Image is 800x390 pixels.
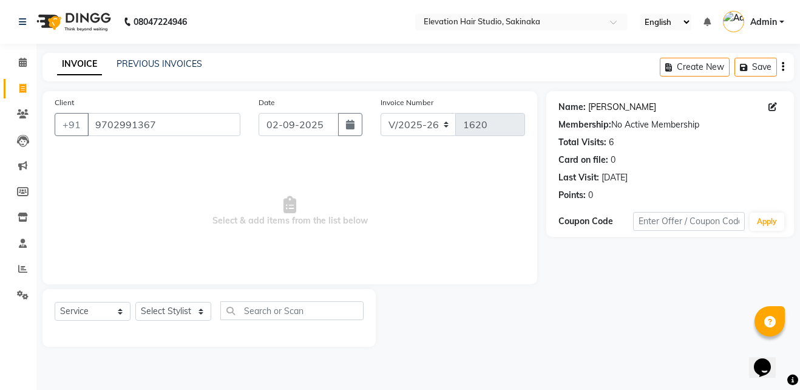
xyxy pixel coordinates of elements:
[558,171,599,184] div: Last Visit:
[558,118,611,131] div: Membership:
[87,113,240,136] input: Search by Name/Mobile/Email/Code
[55,113,89,136] button: +91
[134,5,187,39] b: 08047224946
[220,301,364,320] input: Search or Scan
[57,53,102,75] a: INVOICE
[558,101,586,114] div: Name:
[723,11,744,32] img: Admin
[558,189,586,202] div: Points:
[611,154,615,166] div: 0
[734,58,777,77] button: Save
[259,97,275,108] label: Date
[750,213,784,231] button: Apply
[31,5,114,39] img: logo
[749,341,788,378] iframe: chat widget
[558,136,606,149] div: Total Visits:
[55,97,74,108] label: Client
[117,58,202,69] a: PREVIOUS INVOICES
[588,101,656,114] a: [PERSON_NAME]
[558,215,633,228] div: Coupon Code
[381,97,433,108] label: Invoice Number
[558,118,782,131] div: No Active Membership
[602,171,628,184] div: [DATE]
[633,212,745,231] input: Enter Offer / Coupon Code
[55,151,525,272] span: Select & add items from the list below
[588,189,593,202] div: 0
[558,154,608,166] div: Card on file:
[609,136,614,149] div: 6
[660,58,730,77] button: Create New
[750,16,777,29] span: Admin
